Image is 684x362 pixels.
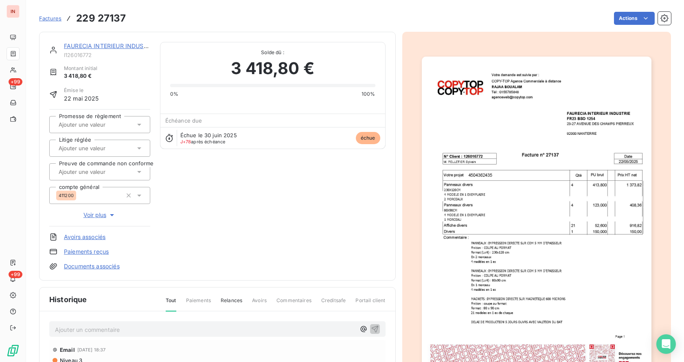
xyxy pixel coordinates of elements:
[39,15,61,22] span: Factures
[614,12,655,25] button: Actions
[64,65,97,72] span: Montant initial
[64,94,99,103] span: 22 mai 2025
[656,334,676,354] div: Open Intercom Messenger
[49,294,87,305] span: Historique
[231,56,314,81] span: 3 418,80 €
[64,87,99,94] span: Émise le
[355,297,385,311] span: Portail client
[58,121,140,128] input: Ajouter une valeur
[76,11,126,26] h3: 229 27137
[321,297,346,311] span: Creditsafe
[59,193,74,198] span: 411200
[7,344,20,357] img: Logo LeanPay
[252,297,267,311] span: Avoirs
[166,297,176,312] span: Tout
[9,78,22,86] span: +99
[180,132,237,138] span: Échue le 30 juin 2025
[186,297,211,311] span: Paiements
[356,132,380,144] span: échue
[276,297,311,311] span: Commentaires
[170,49,375,56] span: Solde dû :
[9,271,22,278] span: +99
[83,211,116,219] span: Voir plus
[58,168,140,176] input: Ajouter une valeur
[64,72,97,80] span: 3 418,80 €
[7,5,20,18] div: IN
[362,90,375,98] span: 100%
[64,262,120,270] a: Documents associés
[64,248,109,256] a: Paiements reçus
[64,52,150,58] span: I126016772
[170,90,178,98] span: 0%
[64,42,156,49] a: FAURECIA INTERIEUR INDUSTRIE
[39,14,61,22] a: Factures
[180,139,226,144] span: après échéance
[60,347,75,353] span: Email
[49,211,150,219] button: Voir plus
[165,117,202,124] span: Échéance due
[77,347,106,352] span: [DATE] 18:37
[58,145,140,152] input: Ajouter une valeur
[221,297,242,311] span: Relances
[64,233,105,241] a: Avoirs associés
[180,139,191,145] span: J+78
